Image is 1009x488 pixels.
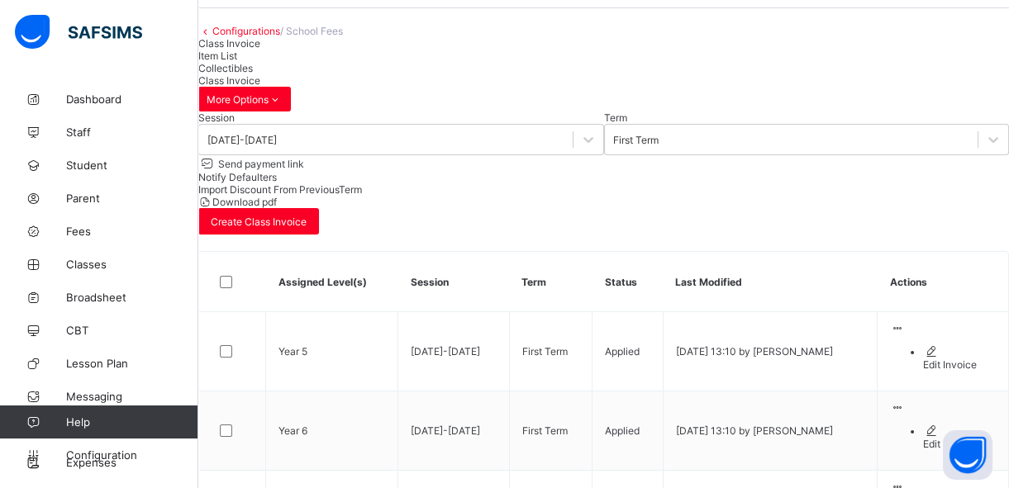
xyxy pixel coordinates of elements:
span: Broadsheet [66,291,198,304]
td: [DATE]-[DATE] [398,312,509,391]
span: Help [66,415,198,429]
span: Lesson Plan [66,357,198,370]
span: Item List [198,50,237,62]
span: Applied [605,345,640,358]
span: Applied [605,424,640,437]
td: Year 6 [266,391,398,471]
th: Term [509,252,593,312]
td: [DATE]-[DATE] [398,391,509,471]
td: [DATE] 13:10 by [PERSON_NAME] [663,391,878,471]
div: Edit Invoice [923,438,996,450]
span: Collectibles [198,62,253,74]
span: Student [66,159,198,172]
th: Status [593,252,663,312]
span: Term [604,111,627,124]
span: Import Discount From Previous Term [198,183,362,196]
div: Edit Invoice [923,358,996,371]
span: Class Invoice [198,37,260,50]
span: CBT [66,324,198,337]
span: Download pdf [212,196,277,208]
span: Configuration [66,448,198,462]
span: Class Invoice [198,74,260,87]
span: Send payment link [216,158,304,170]
span: Messaging [66,390,198,403]
button: Open asap [943,430,992,480]
th: Last Modified [663,252,878,312]
td: [DATE] 13:10 by [PERSON_NAME] [663,312,878,391]
img: safsims [15,15,142,50]
span: Classes [66,258,198,271]
span: Parent [66,192,198,205]
div: First Term [613,134,659,146]
span: More Options [207,93,283,106]
td: First Term [509,312,593,391]
span: Create Class Invoice [211,216,307,228]
span: Dashboard [66,92,198,106]
td: Year 5 [266,312,398,391]
td: First Term [509,391,593,471]
span: Staff [66,126,198,139]
th: Session [398,252,509,312]
span: Fees [66,225,198,238]
th: Assigned Level(s) [266,252,398,312]
span: Session [198,111,235,124]
th: Actions [878,252,1008,312]
div: [DATE]-[DATE] [207,134,277,146]
span: / School Fees [280,25,343,37]
a: Configurations [212,25,280,37]
span: Notify Defaulters [198,171,277,183]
